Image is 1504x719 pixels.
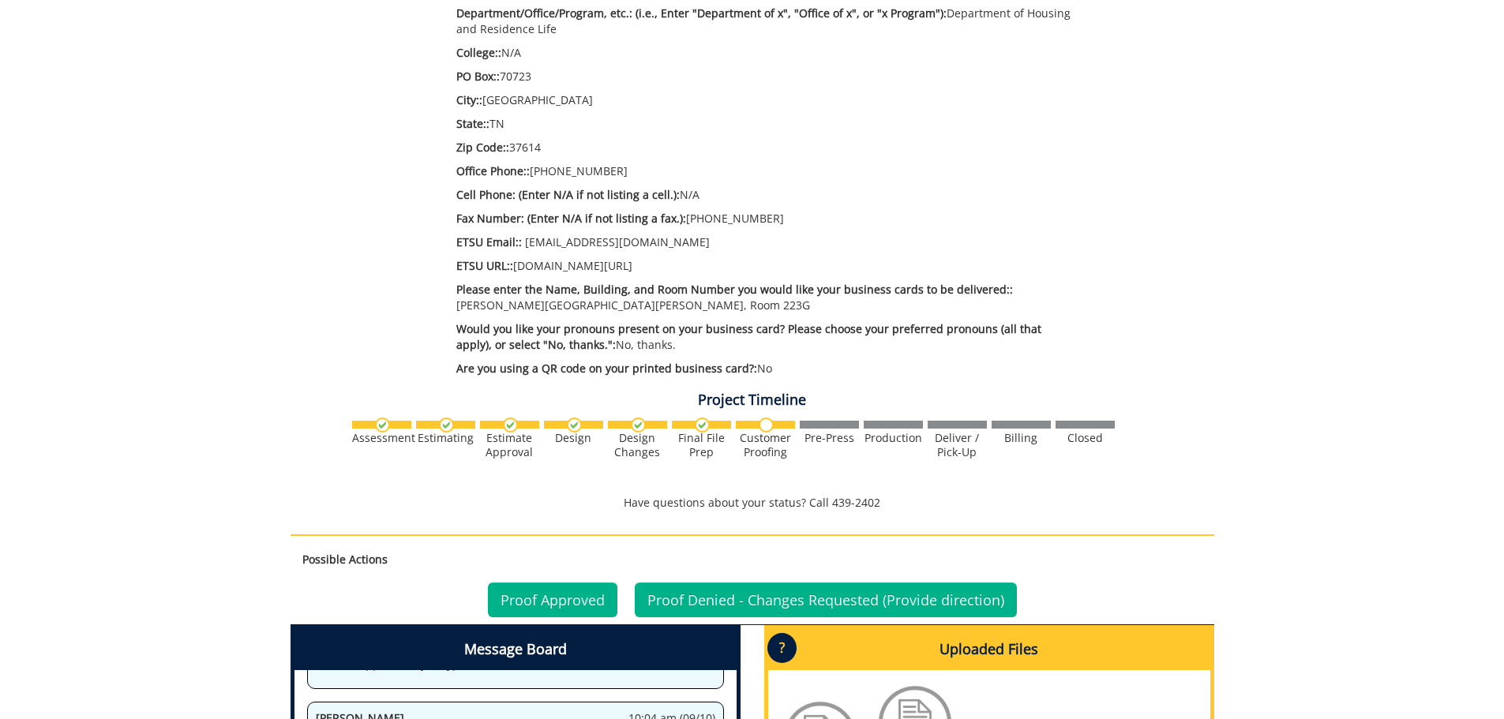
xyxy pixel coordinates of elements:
p: Department of Housing and Residence Life [456,6,1075,37]
span: Department/Office/Program, etc.: (i.e., Enter "Department of x", "Office of x", or "x Program"): [456,6,947,21]
span: ETSU URL:: [456,258,513,273]
span: Cell Phone: (Enter N/A if not listing a cell.): [456,187,680,202]
p: [PERSON_NAME][GEOGRAPHIC_DATA][PERSON_NAME], Room 223G [456,282,1075,313]
a: Proof Denied - Changes Requested (Provide direction) [635,582,1017,617]
h4: Project Timeline [291,392,1214,408]
p: N/A [456,45,1075,61]
div: Design [544,431,603,445]
div: Pre-Press [800,431,859,445]
div: Design Changes [608,431,667,459]
span: Would you like your pronouns present on your business card? Please choose your preferred pronouns... [456,321,1041,352]
span: State:: [456,116,489,131]
p: N/A [456,187,1075,203]
img: checkmark [375,418,390,433]
p: Have questions about your status? Call 439-2402 [291,495,1214,511]
span: Are you using a QR code on your printed business card?: [456,361,757,376]
div: Billing [992,431,1051,445]
p: [GEOGRAPHIC_DATA] [456,92,1075,108]
img: checkmark [567,418,582,433]
p: 70723 [456,69,1075,84]
span: Fax Number: (Enter N/A if not listing a fax.): [456,211,686,226]
p: No [456,361,1075,376]
p: [DOMAIN_NAME][URL] [456,258,1075,274]
div: Estimating [416,431,475,445]
img: checkmark [439,418,454,433]
p: No, thanks. [456,321,1075,353]
span: City:: [456,92,482,107]
div: Deliver / Pick-Up [928,431,987,459]
p: TN [456,116,1075,132]
p: [EMAIL_ADDRESS][DOMAIN_NAME] [456,234,1075,250]
img: checkmark [631,418,646,433]
h4: Uploaded Files [768,629,1210,670]
div: Customer Proofing [736,431,795,459]
span: Office Phone:: [456,163,530,178]
img: checkmark [503,418,518,433]
p: 37614 [456,140,1075,155]
span: College:: [456,45,501,60]
span: ETSU Email:: [456,234,522,249]
img: checkmark [695,418,710,433]
div: Closed [1056,431,1115,445]
div: Final File Prep [672,431,731,459]
p: ? [767,633,797,663]
span: Please enter the Name, Building, and Room Number you would like your business cards to be deliver... [456,282,1013,297]
a: Proof Approved [488,582,617,617]
img: no [759,418,774,433]
div: Production [864,431,923,445]
h4: Message Board [294,629,737,670]
strong: Possible Actions [302,552,388,567]
span: Zip Code:: [456,140,509,155]
span: PO Box:: [456,69,500,84]
div: Assessment [352,431,411,445]
p: [PHONE_NUMBER] [456,211,1075,227]
p: [PHONE_NUMBER] [456,163,1075,179]
div: Estimate Approval [480,431,539,459]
